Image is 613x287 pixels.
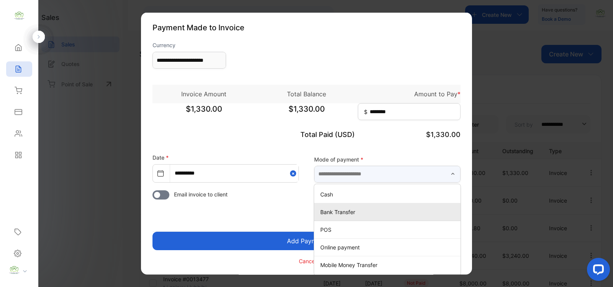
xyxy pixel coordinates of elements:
[152,103,255,122] span: $1,330.00
[320,225,457,233] p: POS
[255,103,358,122] span: $1,330.00
[255,129,358,140] p: Total Paid (USD)
[152,41,226,49] label: Currency
[364,108,367,116] span: $
[290,165,298,182] button: Close
[299,257,316,265] p: Cancel
[358,89,461,99] p: Amount to Pay
[426,130,461,139] span: $1,330.00
[320,208,457,216] p: Bank Transfer
[581,255,613,287] iframe: LiveChat chat widget
[152,89,255,99] p: Invoice Amount
[314,155,461,163] label: Mode of payment
[320,190,457,198] p: Cash
[8,264,20,276] img: profile
[320,261,457,269] p: Mobile Money Transfer
[255,89,358,99] p: Total Balance
[152,154,169,161] label: Date
[152,232,461,250] button: Add Payment
[174,190,228,198] span: Email invoice to client
[320,243,457,251] p: Online payment
[152,22,461,33] p: Payment Made to Invoice
[13,10,25,21] img: logo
